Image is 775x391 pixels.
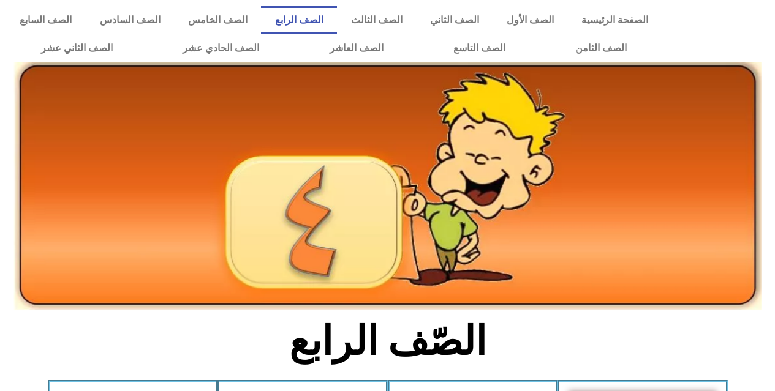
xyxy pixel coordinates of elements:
a: الصف الثامن [540,34,662,62]
a: الصف السابع [6,6,86,34]
a: الصف الثاني عشر [6,34,148,62]
a: الصف الثاني [416,6,493,34]
a: الصف الأول [493,6,567,34]
a: الصفحة الرئيسية [567,6,662,34]
a: الصف الحادي عشر [148,34,294,62]
a: الصف التاسع [418,34,540,62]
h2: الصّف الرابع [185,318,590,365]
a: الصف العاشر [295,34,418,62]
a: الصف الرابع [261,6,337,34]
a: الصف الثالث [337,6,416,34]
a: الصف الخامس [174,6,261,34]
a: الصف السادس [86,6,174,34]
